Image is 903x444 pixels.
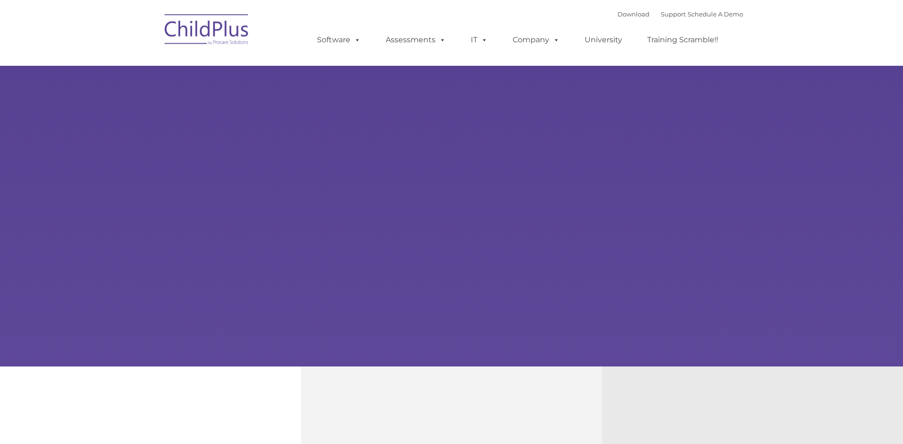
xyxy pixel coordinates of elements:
a: Support [661,10,686,18]
a: IT [461,31,497,49]
a: Training Scramble!! [638,31,728,49]
a: Schedule A Demo [688,10,743,18]
a: Software [308,31,370,49]
a: Download [618,10,650,18]
a: Assessments [376,31,455,49]
img: ChildPlus by Procare Solutions [160,8,254,55]
font: | [618,10,743,18]
a: Company [503,31,569,49]
a: University [575,31,632,49]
